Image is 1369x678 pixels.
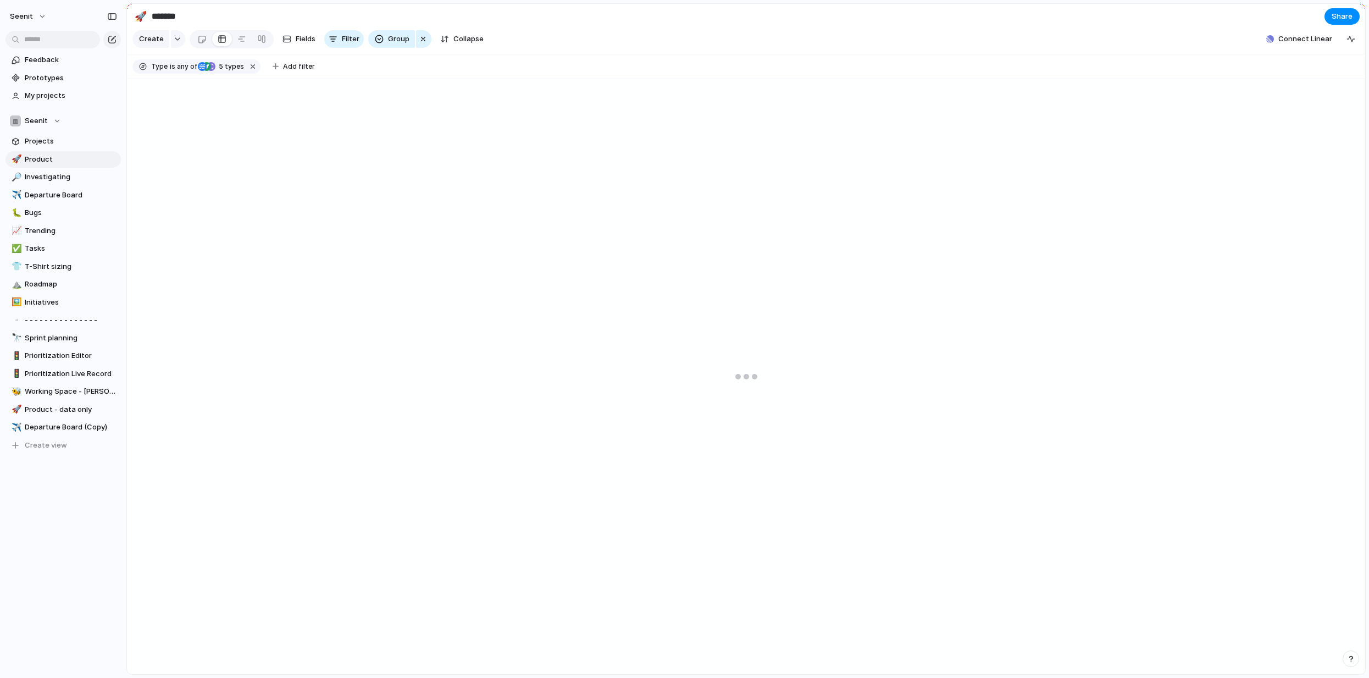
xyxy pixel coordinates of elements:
div: 🚀Product [5,151,121,168]
button: 🐝 [10,386,21,397]
a: ▫️- - - - - - - - - - - - - - - [5,312,121,328]
span: Investigating [25,172,117,183]
span: Create view [25,440,67,451]
span: Prioritization Live Record [25,368,117,379]
span: Add filter [283,62,315,71]
span: Sprint planning [25,333,117,344]
span: Fields [296,34,315,45]
button: Fields [278,30,320,48]
div: 👕 [12,260,19,273]
span: types [215,62,244,71]
span: Departure Board (Copy) [25,422,117,433]
span: Seenit [25,115,48,126]
a: Prototypes [5,70,121,86]
a: ✈️Departure Board (Copy) [5,419,121,436]
span: Share [1332,11,1353,22]
div: ✅ [12,242,19,255]
a: 🖼️Initiatives [5,294,121,311]
button: 🐛 [10,207,21,218]
button: Seenit [5,113,121,129]
div: ✅Tasks [5,240,121,257]
div: 📈 [12,224,19,237]
span: Tasks [25,243,117,254]
a: 👕T-Shirt sizing [5,258,121,275]
a: ⛰️Roadmap [5,276,121,293]
div: 🐝 [12,385,19,398]
span: Prioritization Editor [25,350,117,361]
span: Filter [342,34,359,45]
span: Collapse [453,34,484,45]
div: ✈️Departure Board [5,187,121,203]
a: 🔭Sprint planning [5,330,121,346]
button: 👕 [10,261,21,272]
span: Initiatives [25,297,117,308]
button: 🔭 [10,333,21,344]
span: is [170,62,175,71]
span: My projects [25,90,117,101]
a: 🚦Prioritization Editor [5,348,121,364]
a: Projects [5,133,121,150]
button: ✈️ [10,422,21,433]
button: ✅ [10,243,21,254]
button: Share [1324,8,1360,25]
span: Type [151,62,168,71]
span: Working Space - [PERSON_NAME] [25,386,117,397]
button: 🖼️ [10,297,21,308]
span: Product [25,154,117,165]
button: 🚦 [10,350,21,361]
button: 📈 [10,225,21,236]
span: Projects [25,136,117,147]
a: 🚦Prioritization Live Record [5,366,121,382]
div: 🖼️ [12,296,19,308]
span: Departure Board [25,190,117,201]
div: 🚀 [135,9,147,24]
button: 5 types [198,60,246,73]
div: 🚦 [12,367,19,380]
span: Bugs [25,207,117,218]
div: 🔎Investigating [5,169,121,185]
div: 🔎 [12,171,19,184]
button: 🚀 [132,8,149,25]
button: Add filter [266,59,322,74]
div: 🚀 [12,403,19,416]
button: Connect Linear [1262,31,1337,47]
span: Feedback [25,54,117,65]
a: 🐛Bugs [5,205,121,221]
button: ⛰️ [10,279,21,290]
a: My projects [5,87,121,104]
a: Feedback [5,52,121,68]
span: Connect Linear [1278,34,1332,45]
button: Group [368,30,415,48]
button: isany of [168,60,199,73]
button: Seenit [5,8,52,25]
span: Product - data only [25,404,117,415]
span: Prototypes [25,73,117,84]
div: ▫️ [12,314,19,327]
a: 🐝Working Space - [PERSON_NAME] [5,383,121,400]
span: Roadmap [25,279,117,290]
div: ✈️ [12,189,19,201]
span: - - - - - - - - - - - - - - - [25,315,117,326]
button: 🔎 [10,172,21,183]
span: Seenit [10,11,33,22]
button: 🚀 [10,154,21,165]
button: Create view [5,437,121,454]
button: 🚦 [10,368,21,379]
span: any of [175,62,197,71]
div: ⛰️ [12,278,19,291]
span: 5 [215,62,225,70]
a: 📈Trending [5,223,121,239]
button: Filter [324,30,364,48]
button: ✈️ [10,190,21,201]
div: 🐛 [12,207,19,219]
button: Create [132,30,169,48]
